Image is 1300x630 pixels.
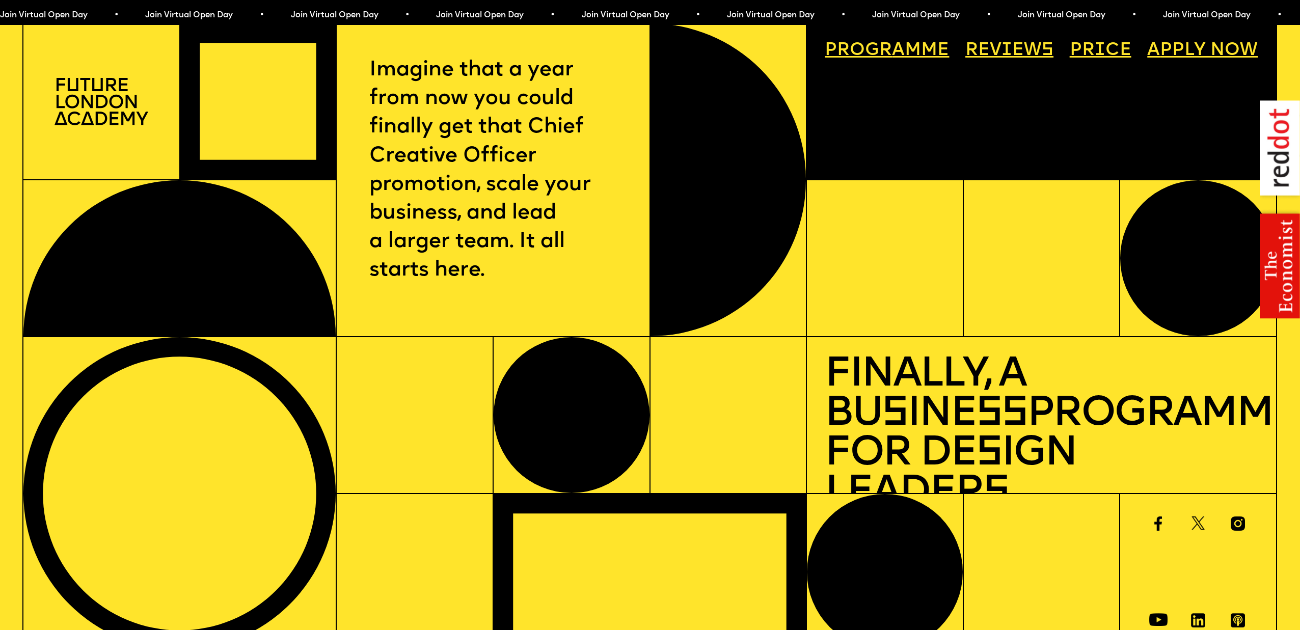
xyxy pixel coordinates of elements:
p: Imagine that a year from now you could finally get that Chief Creative Officer promotion, scale y... [369,56,617,285]
span: a [892,42,905,60]
span: • [696,11,700,19]
span: • [1132,11,1136,19]
span: A [1147,42,1160,60]
span: ss [976,394,1027,435]
a: Apply now [1139,33,1267,69]
span: • [1277,11,1282,19]
span: s [983,473,1009,514]
span: • [259,11,264,19]
span: • [550,11,555,19]
span: • [114,11,119,19]
span: • [986,11,991,19]
span: s [976,433,1001,475]
span: • [841,11,846,19]
span: • [405,11,410,19]
a: Price [1061,33,1140,69]
span: s [882,394,907,435]
h1: Finally, a Bu ine Programme for De ign Leader [825,355,1258,513]
a: Reviews [956,33,1062,69]
a: Programme [816,33,958,69]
